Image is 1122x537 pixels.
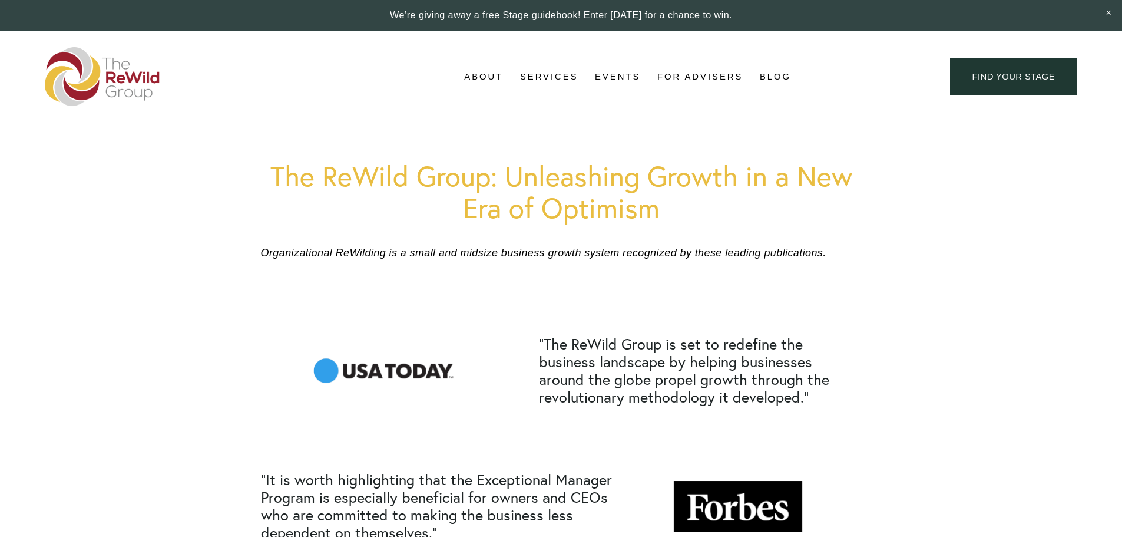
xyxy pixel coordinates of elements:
img: The ReWild Group [45,47,160,106]
a: find your stage [950,58,1077,95]
a: Events [595,68,640,86]
h2: “The ReWild Group is set to redefine the business landscape by helping businesses around the glob... [539,335,861,406]
span: Services [520,69,578,85]
em: Organizational ReWilding is a small and midsize business growth system recognized by these leadin... [261,247,826,259]
a: Blog [760,68,791,86]
a: folder dropdown [464,68,503,86]
h1: The ReWild Group: Unleashing Growth in a New Era of Optimism [261,160,862,223]
a: For Advisers [657,68,743,86]
a: folder dropdown [520,68,578,86]
span: About [464,69,503,85]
